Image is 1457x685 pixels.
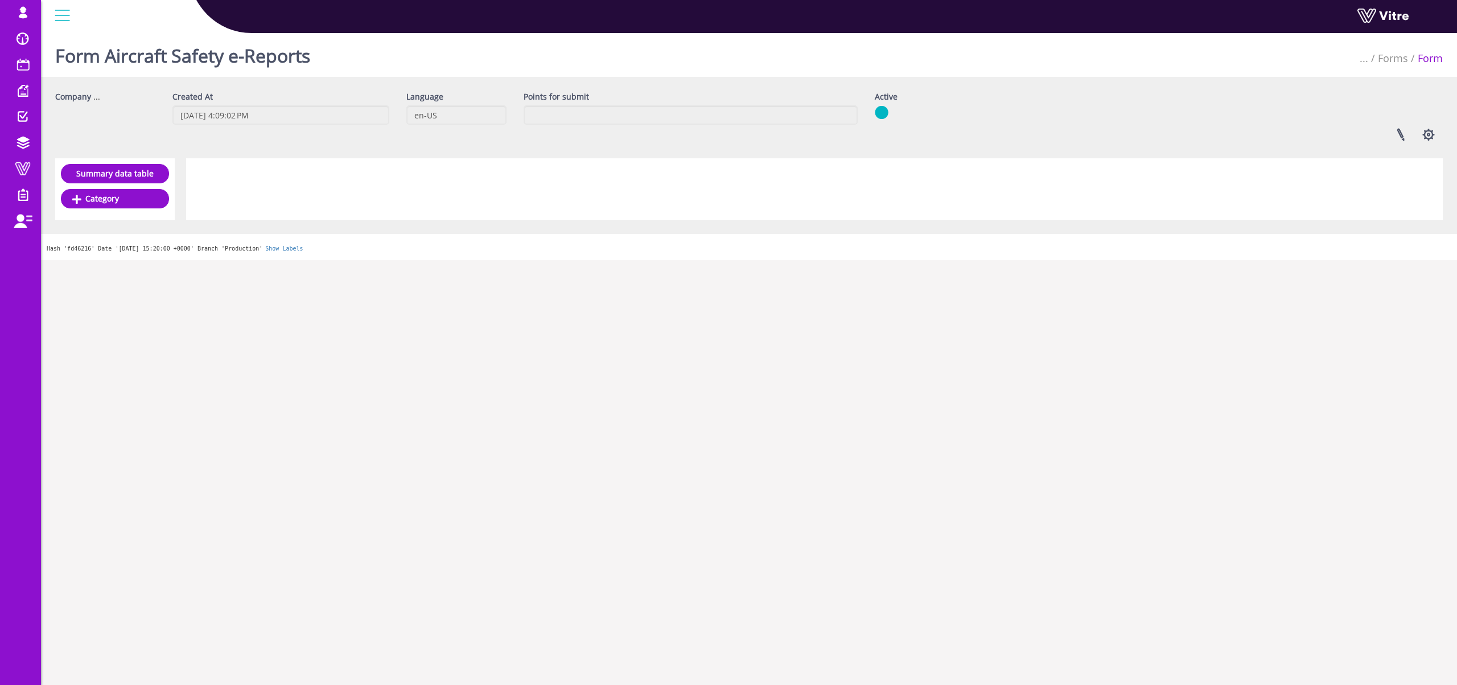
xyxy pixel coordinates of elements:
[875,105,888,120] img: yes
[1378,51,1408,65] a: Forms
[1408,51,1443,66] li: Form
[61,164,169,183] a: Summary data table
[93,91,100,102] span: ...
[265,245,303,252] a: Show Labels
[524,91,589,102] label: Points for submit
[61,189,169,208] a: Category
[875,91,898,102] label: Active
[1360,51,1368,65] span: ...
[172,91,213,102] label: Created At
[406,91,443,102] label: Language
[47,245,262,252] span: Hash 'fd46216' Date '[DATE] 15:20:00 +0000' Branch 'Production'
[55,28,310,77] h1: Form Aircraft Safety e-Reports
[55,91,91,102] label: Company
